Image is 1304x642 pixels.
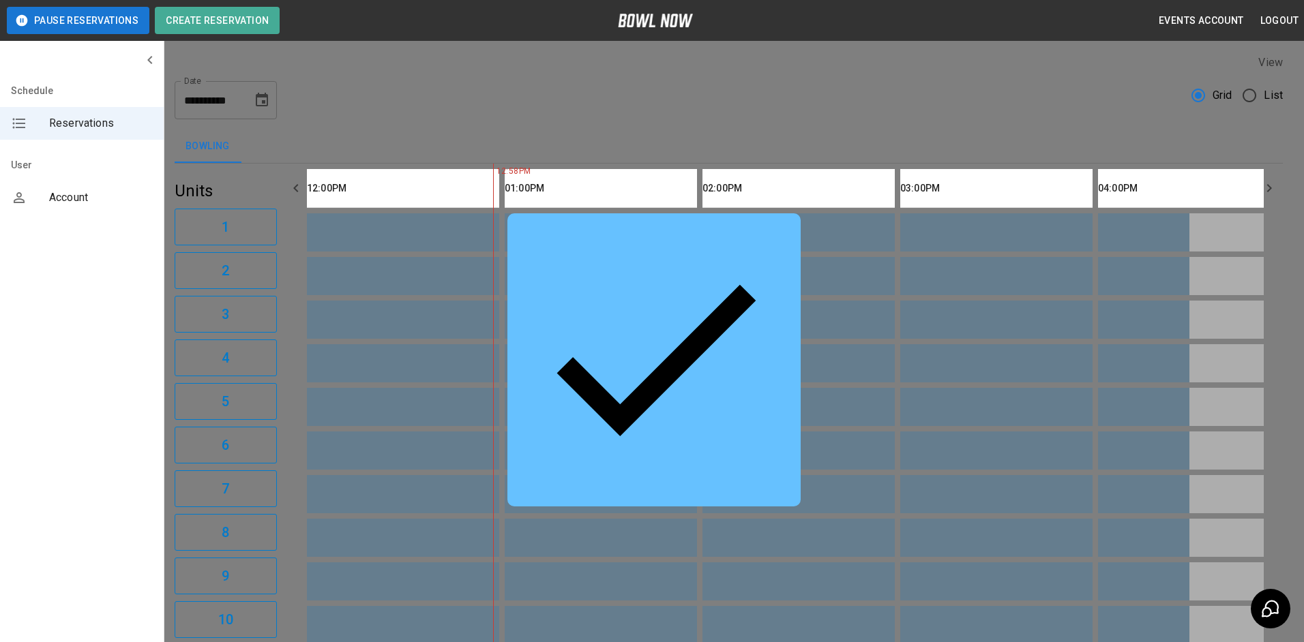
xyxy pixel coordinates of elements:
[248,87,276,114] button: Choose date, selected date is Aug 12, 2025
[7,7,149,34] button: Pause Reservations
[618,14,693,27] img: logo
[1153,8,1249,33] button: Events Account
[1258,56,1283,69] label: View
[505,169,697,208] th: 01:00PM
[49,189,153,206] span: Account
[493,165,497,179] span: 12:58PM
[1264,87,1283,104] span: List
[218,609,233,630] h6: 10
[222,521,229,543] h6: 8
[49,115,153,132] span: Reservations
[175,180,277,202] h5: Units
[222,434,229,456] h6: 6
[175,130,1283,163] div: inventory tabs
[222,478,229,500] h6: 7
[222,347,229,369] h6: 4
[1213,87,1232,104] span: Grid
[222,260,229,281] h6: 2
[175,130,241,163] button: Bowling
[222,216,229,238] h6: 1
[155,7,280,34] button: Create Reservation
[702,169,895,208] th: 02:00PM
[222,565,229,587] h6: 9
[222,303,229,325] h6: 3
[222,391,229,412] h6: 5
[1255,8,1304,33] button: Logout
[307,169,499,208] th: 12:00PM
[518,224,790,495] div: [PERSON_NAME]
